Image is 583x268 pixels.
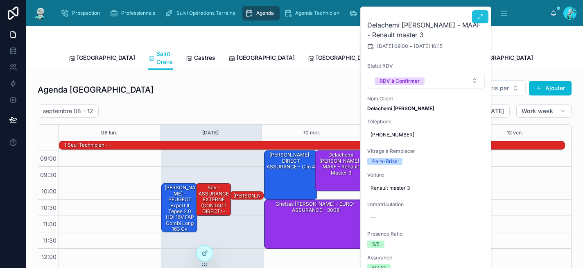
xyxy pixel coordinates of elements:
[367,172,485,178] span: Voiture
[316,151,366,191] div: Delachemi [PERSON_NAME] - MAAF - Renault master 3
[228,50,295,67] a: [GEOGRAPHIC_DATA]
[237,54,295,62] span: [GEOGRAPHIC_DATA]
[38,155,59,162] span: 09:00
[194,54,215,62] span: Castres
[377,43,408,50] span: [DATE] 09:00
[475,54,533,62] span: [GEOGRAPHIC_DATA]
[186,50,215,67] a: Castres
[367,105,434,111] strong: Delachemi [PERSON_NAME]
[367,118,485,125] span: Téléphone
[380,77,420,85] div: RDV à Confirmer
[371,185,482,191] span: Renault master 3
[367,231,485,237] span: Présence Ratio
[303,125,321,141] button: 10 mer.
[39,188,59,195] span: 10:00
[264,151,317,199] div: [PERSON_NAME] - DIRECT ASSURANCE - Clio 4
[461,6,493,20] a: Rack
[156,50,173,66] span: Saint-Orens
[266,151,316,170] div: [PERSON_NAME] - DIRECT ASSURANCE - Clio 4
[367,95,485,102] span: Nom Client
[295,10,339,16] span: Agenda Technicien
[367,254,485,261] span: Assurance
[372,158,398,165] div: Pare-Brise
[368,73,485,89] button: Select Button
[516,104,572,118] button: Work week
[367,148,485,154] span: Vitrage à Remplacer
[121,10,155,16] span: Professionnels
[162,184,197,232] div: [PERSON_NAME] - PEUGEOT Expert II Tepee 2.0 HDi 16V FAP Combi long 163 cv
[63,141,113,149] div: 1 seul technicien - -
[308,50,374,67] a: [GEOGRAPHIC_DATA]
[202,125,219,141] button: [DATE]
[39,253,59,260] span: 12:00
[41,237,59,244] span: 11:30
[371,214,375,221] div: --
[372,241,380,248] div: 5/5
[230,192,263,200] div: [PERSON_NAME] - Jeep Renegade
[410,43,412,50] span: -
[176,10,235,16] span: Suivi Opérations Terrains
[72,10,100,16] span: Prospection
[367,20,485,40] h2: Delachemi [PERSON_NAME] - MAAF - Renault master 3
[367,201,485,208] span: Immatriculation
[522,107,553,115] span: Work week
[467,50,533,67] a: [GEOGRAPHIC_DATA]
[163,6,241,20] a: Suivi Opérations Terrains
[163,184,196,233] div: [PERSON_NAME] - PEUGEOT Expert II Tepee 2.0 HDi 16V FAP Combi long 163 cv
[507,125,523,141] button: 12 ven.
[54,4,550,22] div: scrollable content
[371,132,482,138] span: [PHONE_NUMBER]
[281,6,345,20] a: Agenda Technicien
[256,10,274,16] span: Agenda
[242,6,280,20] a: Agenda
[33,7,47,20] img: App logo
[317,151,366,177] div: Delachemi [PERSON_NAME] - MAAF - Renault master 3
[43,107,93,115] h2: septembre 08 – 12
[197,184,230,221] div: sav - ASSURANCE EXTERNE (CONTACT DIRECT) - zafira
[480,104,510,118] button: [DATE]
[101,125,118,141] button: 08 lun.
[485,107,504,115] span: [DATE]
[410,6,459,20] a: RDV Annulés
[367,63,485,69] span: Statut RDV
[69,50,135,67] a: [GEOGRAPHIC_DATA]
[347,6,408,20] a: Confirmation RDV
[196,184,231,216] div: sav - ASSURANCE EXTERNE (CONTACT DIRECT) - zafira
[58,6,106,20] a: Prospection
[38,84,154,95] h1: Agenda [GEOGRAPHIC_DATA]
[107,6,161,20] a: Professionnels
[316,54,374,62] span: [GEOGRAPHIC_DATA]
[231,192,263,211] div: [PERSON_NAME] - Jeep Renegade
[38,171,59,178] span: 09:30
[77,54,135,62] span: [GEOGRAPHIC_DATA]
[529,81,572,95] button: Ajouter
[148,46,173,70] a: Saint-Orens
[39,204,59,211] span: 10:30
[264,200,366,248] div: Ghettas [PERSON_NAME] - EURO-ASSURANCE - 3008
[414,43,443,50] span: [DATE] 10:15
[266,200,365,214] div: Ghettas [PERSON_NAME] - EURO-ASSURANCE - 3008
[41,220,59,227] span: 11:00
